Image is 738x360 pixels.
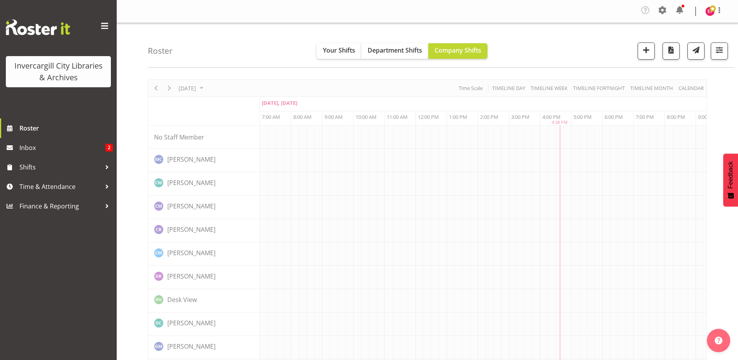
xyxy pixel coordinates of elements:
span: Your Shifts [323,46,355,55]
span: Company Shifts [435,46,481,55]
button: Company Shifts [428,43,487,59]
span: Department Shifts [368,46,422,55]
span: Roster [19,122,113,134]
span: Shifts [19,161,101,173]
span: Inbox [19,142,105,154]
button: Feedback - Show survey [723,154,738,206]
span: Time & Attendance [19,181,101,192]
span: Finance & Reporting [19,200,101,212]
span: 2 [105,144,113,152]
button: Filter Shifts [711,42,728,60]
button: Download a PDF of the roster for the current day [663,42,680,60]
h4: Roster [148,46,173,55]
button: Department Shifts [361,43,428,59]
img: saniya-thompson11688.jpg [705,7,715,16]
img: help-xxl-2.png [715,337,722,344]
button: Your Shifts [317,43,361,59]
img: Rosterit website logo [6,19,70,35]
span: Feedback [727,161,734,189]
div: Invercargill City Libraries & Archives [14,60,103,83]
button: Send a list of all shifts for the selected filtered period to all rostered employees. [687,42,705,60]
button: Add a new shift [638,42,655,60]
